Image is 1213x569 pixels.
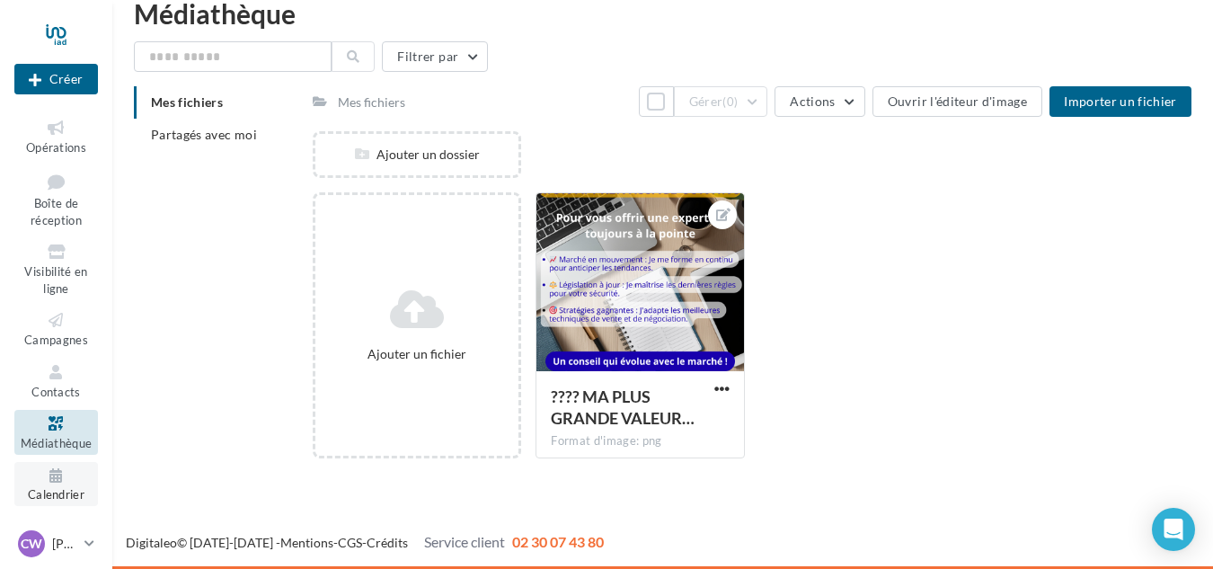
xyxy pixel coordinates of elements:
div: Format d'image: png [551,433,730,449]
span: Actions [790,93,835,109]
span: Campagnes [24,333,88,347]
a: Mentions [280,535,333,550]
a: Digitaleo [126,535,177,550]
button: Gérer(0) [674,86,768,117]
span: Opérations [26,140,86,155]
a: Calendrier [14,462,98,506]
span: ????️ MA PLUS GRANDE VALEUR MON APPRENTISSAGE CONTINU [551,387,695,428]
a: CW [PERSON_NAME] [14,527,98,561]
a: Visibilité en ligne [14,238,98,299]
div: Ajouter un dossier [315,146,519,164]
div: Mes fichiers [338,93,405,111]
span: CW [21,535,42,553]
button: Filtrer par [382,41,488,72]
span: Mes fichiers [151,94,223,110]
p: [PERSON_NAME] [52,535,77,553]
span: Partagés avec moi [151,127,257,142]
a: CGS [338,535,362,550]
div: Open Intercom Messenger [1152,508,1195,551]
span: (0) [722,94,738,109]
span: Contacts [31,385,81,399]
a: Crédits [367,535,408,550]
span: Médiathèque [21,436,93,450]
button: Actions [775,86,864,117]
span: Visibilité en ligne [24,264,87,296]
span: Calendrier [28,488,84,502]
span: Importer un fichier [1064,93,1177,109]
span: Service client [424,533,505,550]
a: Médiathèque [14,410,98,454]
a: Contacts [14,359,98,403]
button: Créer [14,64,98,94]
a: Boîte de réception [14,166,98,232]
button: Ouvrir l'éditeur d'image [872,86,1042,117]
div: Ajouter un fichier [323,345,512,363]
span: © [DATE]-[DATE] - - - [126,535,604,550]
a: Campagnes [14,307,98,351]
div: Nouvelle campagne [14,64,98,94]
span: 02 30 07 43 80 [512,533,604,550]
a: Opérations [14,114,98,158]
button: Importer un fichier [1049,86,1191,117]
span: Boîte de réception [31,196,82,227]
